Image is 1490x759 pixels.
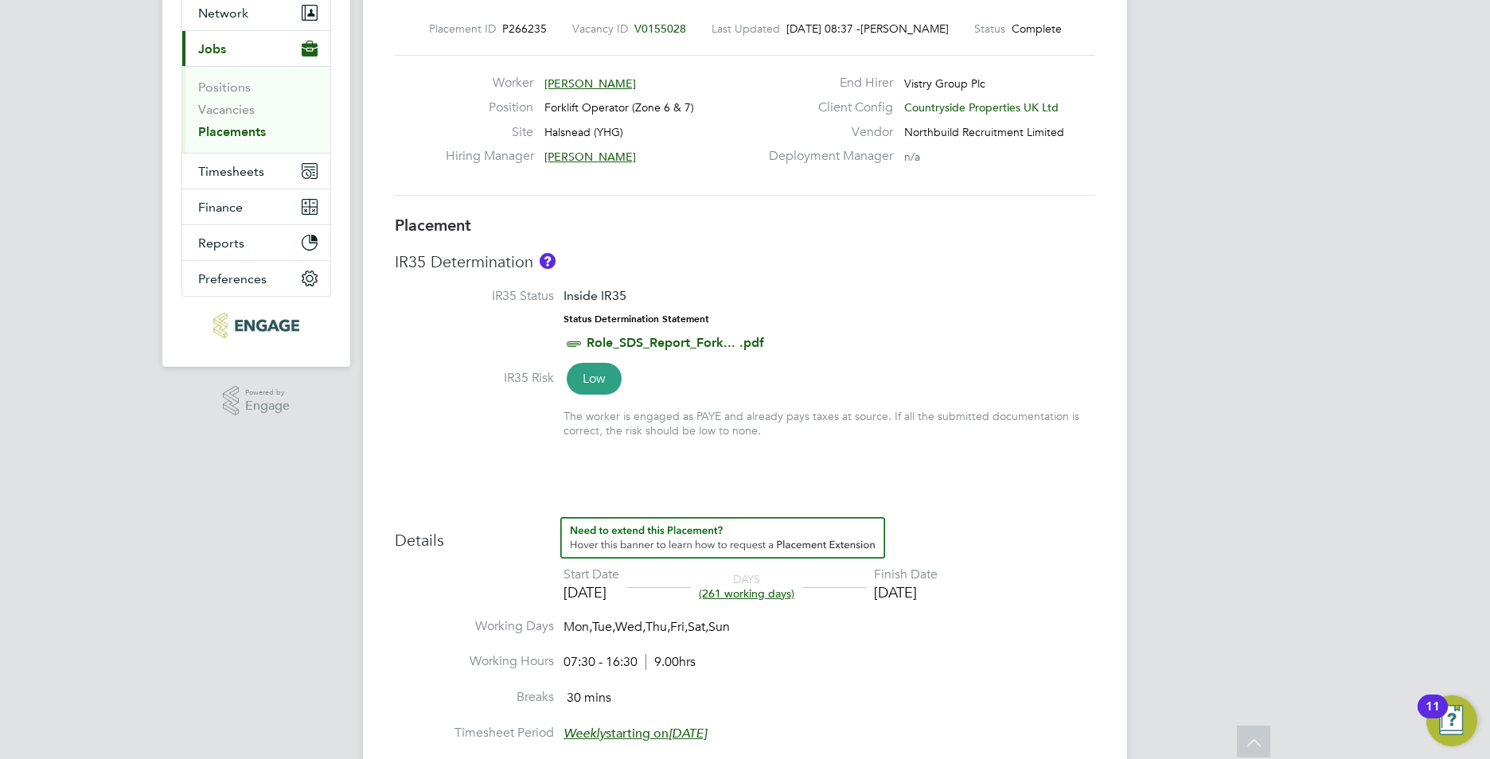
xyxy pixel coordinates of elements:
[572,21,628,36] label: Vacancy ID
[688,619,708,635] span: Sat,
[759,148,893,165] label: Deployment Manager
[182,225,330,260] button: Reports
[564,313,709,325] strong: Status Determination Statement
[245,386,290,399] span: Powered by
[395,370,554,387] label: IR35 Risk
[245,399,290,413] span: Engage
[182,66,330,153] div: Jobs
[181,313,331,338] a: Go to home page
[198,164,264,179] span: Timesheets
[564,619,592,635] span: Mon,
[560,517,885,559] button: How to extend a Placement?
[646,619,670,635] span: Thu,
[904,125,1064,139] span: Northbuild Recruitment Limited
[634,21,686,36] span: V0155028
[395,288,554,305] label: IR35 Status
[669,726,707,741] em: [DATE]
[544,76,636,91] span: [PERSON_NAME]
[564,566,619,583] div: Start Date
[708,619,730,635] span: Sun
[544,150,636,164] span: [PERSON_NAME]
[395,517,1095,551] h3: Details
[592,619,615,635] span: Tue,
[540,253,556,269] button: About IR35
[198,200,243,215] span: Finance
[860,21,949,36] span: [PERSON_NAME]
[395,689,554,706] label: Breaks
[646,654,696,670] span: 9.00hrs
[759,124,893,141] label: Vendor
[759,75,893,91] label: End Hirer
[182,154,330,189] button: Timesheets
[395,251,1095,272] h3: IR35 Determination
[198,41,226,56] span: Jobs
[182,189,330,224] button: Finance
[198,80,251,95] a: Positions
[1426,706,1440,727] div: 11
[213,313,298,338] img: northbuildrecruit-logo-retina.png
[874,583,938,601] div: [DATE]
[564,654,696,671] div: 07:30 - 16:30
[544,125,623,139] span: Halsnead (YHG)
[567,690,611,706] span: 30 mins
[395,216,471,235] b: Placement
[429,21,496,36] label: Placement ID
[198,235,244,251] span: Reports
[446,75,533,91] label: Worker
[446,99,533,116] label: Position
[182,261,330,296] button: Preferences
[567,363,622,395] span: Low
[712,21,780,36] label: Last Updated
[564,726,606,741] em: Weekly
[446,124,533,141] label: Site
[904,76,985,91] span: Vistry Group Plc
[502,21,547,36] span: P266235
[395,725,554,741] label: Timesheet Period
[182,31,330,66] button: Jobs
[874,566,938,583] div: Finish Date
[223,386,291,416] a: Powered byEngage
[395,653,554,670] label: Working Hours
[564,726,707,741] span: starting on
[198,6,248,21] span: Network
[670,619,688,635] span: Fri,
[564,583,619,601] div: [DATE]
[1426,695,1477,746] button: Open Resource Center, 11 new notifications
[587,335,764,350] a: Role_SDS_Report_Fork... .pdf
[446,148,533,165] label: Hiring Manager
[198,102,255,117] a: Vacancies
[198,271,267,286] span: Preferences
[564,288,626,303] span: Inside IR35
[544,100,694,115] span: Forklift Operator (Zone 6 & 7)
[691,572,802,601] div: DAYS
[759,99,893,116] label: Client Config
[564,409,1095,438] div: The worker is engaged as PAYE and already pays taxes at source. If all the submitted documentatio...
[395,618,554,635] label: Working Days
[786,21,860,36] span: [DATE] 08:37 -
[1012,21,1062,36] span: Complete
[974,21,1005,36] label: Status
[198,124,266,139] a: Placements
[904,100,1059,115] span: Countryside Properties UK Ltd
[904,150,920,164] span: n/a
[699,586,794,601] span: (261 working days)
[615,619,646,635] span: Wed,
